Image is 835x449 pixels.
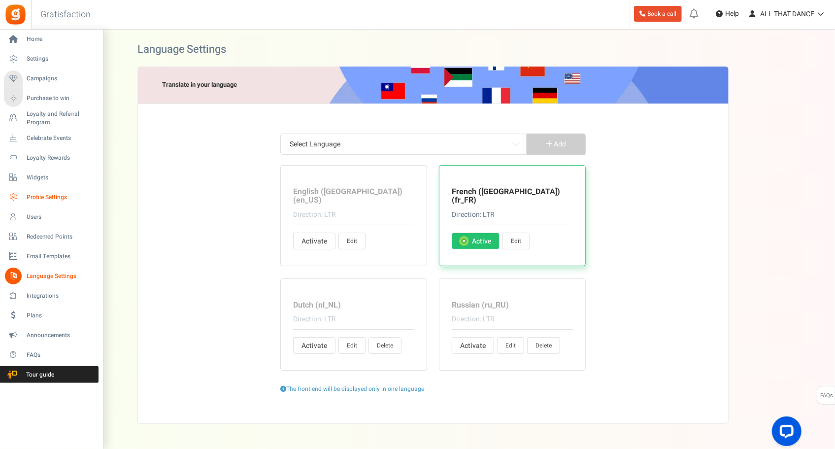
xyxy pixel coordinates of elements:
span: ALL THAT DANCE [760,9,814,19]
a: Edit [497,337,524,354]
a: Edit [338,337,366,354]
a: Edit [502,233,530,249]
span: Tour guide [4,371,73,379]
h3: Russian (ru_RU) [452,301,573,310]
span: Select Language [280,134,527,155]
h3: Gratisfaction [30,5,101,25]
span: Purchase to win [27,94,96,103]
a: Widgets [4,169,99,186]
span: Loyalty and Referral Program [27,110,99,127]
h2: Language Settings [137,44,226,54]
span: Select Language [286,136,521,153]
span: Widgets [27,173,96,182]
span: Announcements [27,331,96,340]
span: Activate [301,237,325,246]
span: Redeemed Points [27,233,96,241]
span: Loyalty Rewards [27,154,96,162]
a: Announcements [4,327,99,344]
a: Redeemed Points [4,228,99,245]
span: FAQs [27,351,96,359]
div: The front-end will be displayed only in one language [280,385,586,393]
p: Direction: LTR [452,314,573,324]
a: Loyalty Rewards [4,149,99,166]
img: Gratisfaction [4,3,27,26]
a: Profile Settings [4,189,99,206]
span: Users [27,213,96,221]
a: Home [4,31,99,48]
p: Direction: LTR [293,314,414,324]
a: Email Templates [4,248,99,265]
a: Settings [4,51,99,68]
a: Campaigns [4,70,99,87]
h3: French ([GEOGRAPHIC_DATA]) (fr_FR) [452,188,573,205]
span: Activate [301,341,325,351]
a: FAQs [4,346,99,363]
a: Edit [338,233,366,249]
a: Delete [527,337,560,354]
h3: Dutch (nl_NL) [293,301,414,310]
a: Book a call [634,6,682,22]
a: Plans [4,307,99,324]
span: Integrations [27,292,96,300]
span: Active [472,237,491,246]
p: Direction: LTR [293,210,414,220]
span: Activate [460,341,483,351]
span: Plans [27,311,96,320]
h3: English ([GEOGRAPHIC_DATA]) (en_US) [293,188,414,205]
span: Celebrate Events [27,134,96,142]
p: Direction: LTR [452,210,573,220]
span: Settings [27,55,96,63]
a: Delete [368,337,401,354]
h5: Translate in your language [162,81,237,88]
span: Language Settings [27,272,96,280]
span: Profile Settings [27,193,96,202]
a: Users [4,208,99,225]
a: Purchase to win [4,90,99,107]
a: Loyalty and Referral Program [4,110,99,127]
span: Email Templates [27,252,96,261]
a: Celebrate Events [4,130,99,146]
span: Help [723,9,739,19]
span: FAQs [820,386,833,405]
a: Integrations [4,287,99,304]
a: Language Settings [4,268,99,284]
span: Campaigns [27,74,96,83]
a: Help [712,6,743,22]
span: Home [27,35,96,43]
